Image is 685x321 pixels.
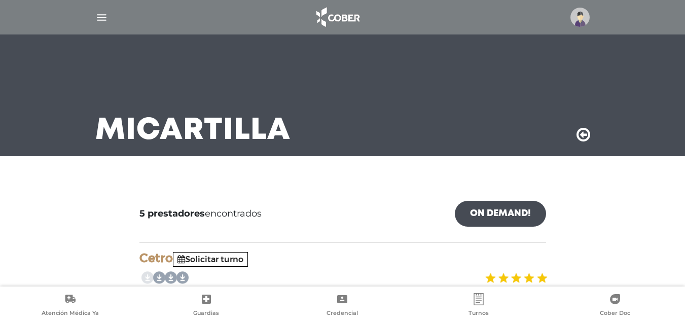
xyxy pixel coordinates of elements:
[95,11,108,24] img: Cober_menu-lines-white.svg
[547,293,683,319] a: Cober Doc
[95,118,291,144] h3: Mi Cartilla
[327,309,358,318] span: Credencial
[274,293,411,319] a: Credencial
[468,309,489,318] span: Turnos
[2,293,138,319] a: Atención Médica Ya
[600,309,630,318] span: Cober Doc
[311,5,364,29] img: logo_cober_home-white.png
[193,309,219,318] span: Guardias
[139,207,262,221] span: encontrados
[177,255,243,264] a: Solicitar turno
[138,293,275,319] a: Guardias
[570,8,590,27] img: profile-placeholder.svg
[484,267,548,290] img: estrellas_badge.png
[42,309,99,318] span: Atención Médica Ya
[139,251,546,266] h4: Cetro
[455,201,546,227] a: On Demand!
[139,208,205,219] b: 5 prestadores
[411,293,547,319] a: Turnos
